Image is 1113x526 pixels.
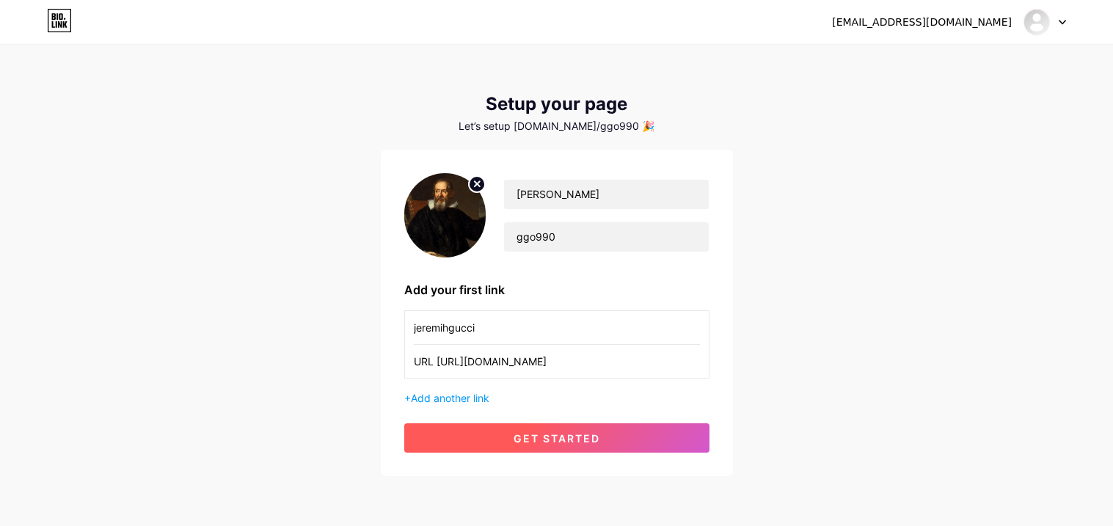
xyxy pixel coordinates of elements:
[404,281,709,299] div: Add your first link
[381,94,733,114] div: Setup your page
[504,222,708,252] input: bio
[1023,8,1051,36] img: ggo990
[414,345,700,378] input: URL (https://instagram.com/yourname)
[504,180,708,209] input: Your name
[404,173,486,257] img: profile pic
[404,423,709,453] button: get started
[404,390,709,406] div: +
[514,432,600,445] span: get started
[414,311,700,344] input: Link name (My Instagram)
[381,120,733,132] div: Let’s setup [DOMAIN_NAME]/ggo990 🎉
[832,15,1012,30] div: [EMAIL_ADDRESS][DOMAIN_NAME]
[411,392,489,404] span: Add another link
